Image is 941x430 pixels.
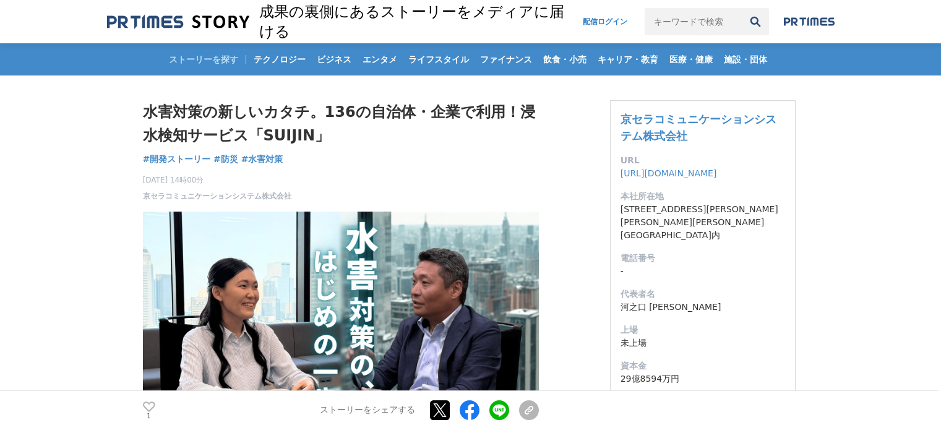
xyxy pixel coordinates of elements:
button: 検索 [742,8,769,35]
p: 1 [143,413,155,419]
a: 京セラコミュニケーションシステム株式会社 [621,113,776,142]
a: エンタメ [358,43,402,75]
a: 成果の裏側にあるストーリーをメディアに届ける 成果の裏側にあるストーリーをメディアに届ける [107,2,571,41]
a: ファイナンス [475,43,537,75]
dd: 未上場 [621,337,785,350]
a: ライフスタイル [403,43,474,75]
span: ビジネス [312,54,356,65]
dd: 29億8594万円 [621,372,785,385]
p: ストーリーをシェアする [320,405,415,416]
span: [DATE] 14時00分 [143,174,291,186]
a: #開発ストーリー [143,153,211,166]
a: 京セラコミュニケーションシステム株式会社 [143,191,291,202]
span: 医療・健康 [664,54,718,65]
dd: [STREET_ADDRESS][PERSON_NAME][PERSON_NAME][PERSON_NAME] [GEOGRAPHIC_DATA]内 [621,203,785,242]
span: #水害対策 [241,153,283,165]
input: キーワードで検索 [645,8,741,35]
span: テクノロジー [249,54,311,65]
a: 施設・団体 [719,43,772,75]
span: 施設・団体 [719,54,772,65]
img: prtimes [784,17,835,27]
a: 医療・健康 [664,43,718,75]
h1: 水害対策の新しいカタチ。136の自治体・企業で利用！浸水検知サービス「SUIJIN」 [143,100,539,148]
span: キャリア・教育 [593,54,663,65]
a: テクノロジー [249,43,311,75]
dt: 資本金 [621,359,785,372]
a: #防災 [213,153,238,166]
dt: URL [621,154,785,167]
dt: 電話番号 [621,252,785,265]
a: 飲食・小売 [538,43,591,75]
h2: 成果の裏側にあるストーリーをメディアに届ける [259,2,571,41]
dd: - [621,265,785,278]
span: エンタメ [358,54,402,65]
a: キャリア・教育 [593,43,663,75]
a: #水害対策 [241,153,283,166]
span: ファイナンス [475,54,537,65]
a: [URL][DOMAIN_NAME] [621,168,717,178]
span: #開発ストーリー [143,153,211,165]
span: #防災 [213,153,238,165]
span: 飲食・小売 [538,54,591,65]
a: 配信ログイン [570,8,640,35]
dt: 上場 [621,324,785,337]
a: ビジネス [312,43,356,75]
span: ライフスタイル [403,54,474,65]
img: 成果の裏側にあるストーリーをメディアに届ける [107,14,249,30]
dt: 代表者名 [621,288,785,301]
dt: 本社所在地 [621,190,785,203]
dd: 河之口 [PERSON_NAME] [621,301,785,314]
